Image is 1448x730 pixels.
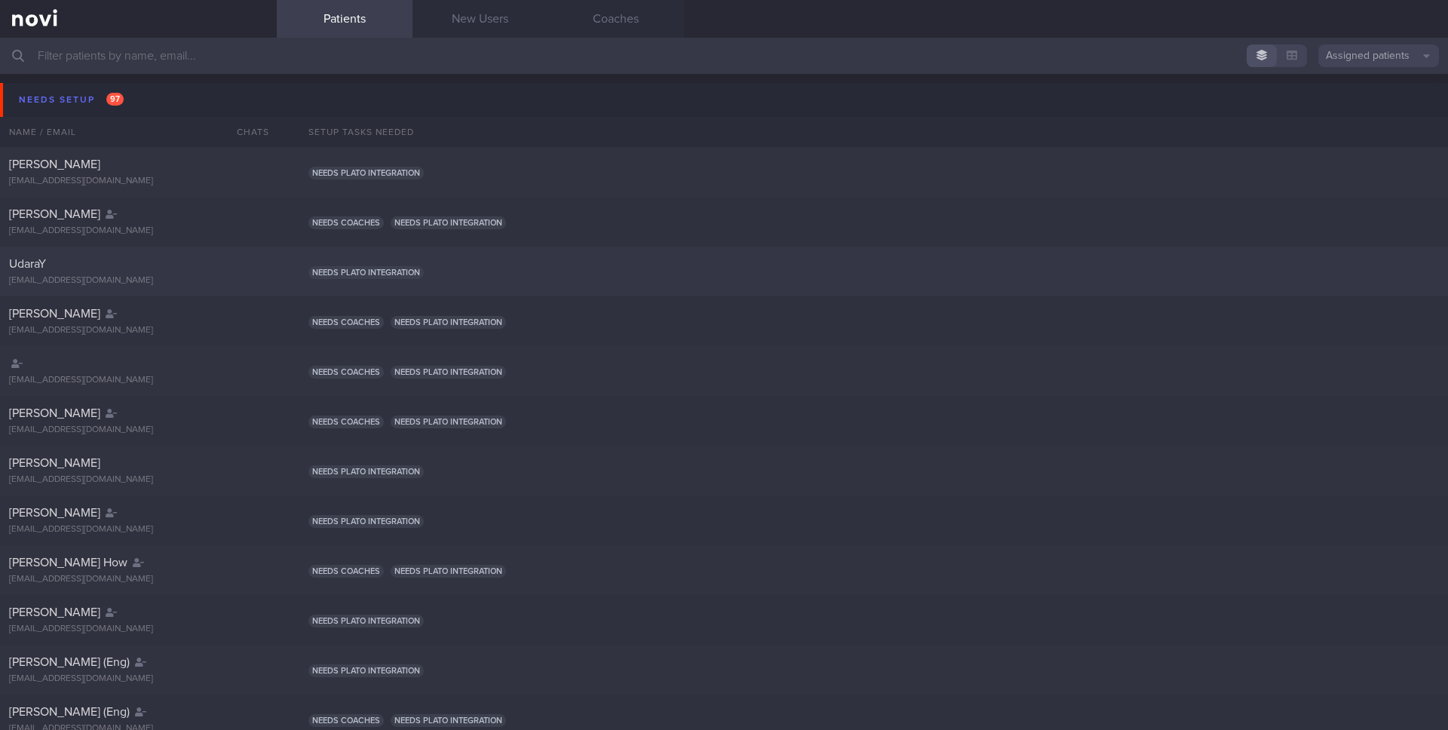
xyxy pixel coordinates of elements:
[9,425,268,436] div: [EMAIL_ADDRESS][DOMAIN_NAME]
[308,366,384,379] span: Needs coaches
[9,375,268,386] div: [EMAIL_ADDRESS][DOMAIN_NAME]
[391,316,506,329] span: Needs plato integration
[308,615,424,627] span: Needs plato integration
[391,416,506,428] span: Needs plato integration
[308,316,384,329] span: Needs coaches
[308,714,384,727] span: Needs coaches
[15,90,127,110] div: Needs setup
[308,167,424,179] span: Needs plato integration
[9,325,268,336] div: [EMAIL_ADDRESS][DOMAIN_NAME]
[106,93,124,106] span: 97
[308,515,424,528] span: Needs plato integration
[9,706,130,718] span: [PERSON_NAME] (Eng)
[9,308,100,320] span: [PERSON_NAME]
[308,416,384,428] span: Needs coaches
[9,606,100,618] span: [PERSON_NAME]
[9,574,268,585] div: [EMAIL_ADDRESS][DOMAIN_NAME]
[391,714,506,727] span: Needs plato integration
[308,216,384,229] span: Needs coaches
[1318,44,1439,67] button: Assigned patients
[9,225,268,237] div: [EMAIL_ADDRESS][DOMAIN_NAME]
[9,457,100,469] span: [PERSON_NAME]
[9,474,268,486] div: [EMAIL_ADDRESS][DOMAIN_NAME]
[9,656,130,668] span: [PERSON_NAME] (Eng)
[9,673,268,685] div: [EMAIL_ADDRESS][DOMAIN_NAME]
[391,366,506,379] span: Needs plato integration
[391,565,506,578] span: Needs plato integration
[9,208,100,220] span: [PERSON_NAME]
[9,176,268,187] div: [EMAIL_ADDRESS][DOMAIN_NAME]
[9,275,268,287] div: [EMAIL_ADDRESS][DOMAIN_NAME]
[308,565,384,578] span: Needs coaches
[391,216,506,229] span: Needs plato integration
[9,524,268,535] div: [EMAIL_ADDRESS][DOMAIN_NAME]
[9,507,100,519] span: [PERSON_NAME]
[9,624,268,635] div: [EMAIL_ADDRESS][DOMAIN_NAME]
[308,465,424,478] span: Needs plato integration
[9,407,100,419] span: [PERSON_NAME]
[216,117,277,147] div: Chats
[9,557,127,569] span: [PERSON_NAME] How
[9,158,100,170] span: [PERSON_NAME]
[308,266,424,279] span: Needs plato integration
[9,258,46,270] span: UdaraY
[299,117,1448,147] div: Setup tasks needed
[308,664,424,677] span: Needs plato integration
